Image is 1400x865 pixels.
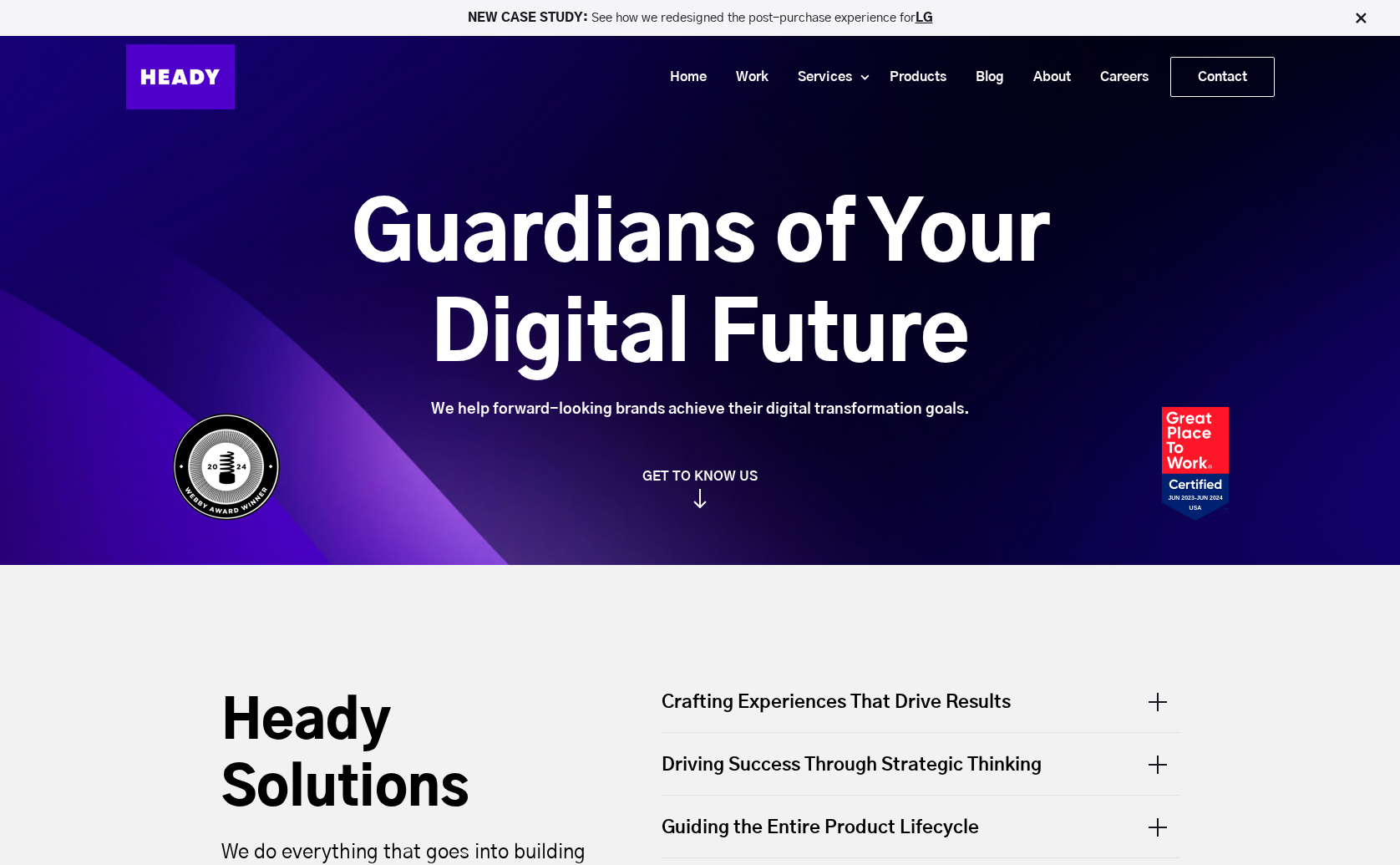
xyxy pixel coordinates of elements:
[1171,58,1274,96] a: Contact
[1012,62,1079,93] a: About
[258,400,1143,419] div: We help forward-looking brands achieve their digital transformation goals.
[869,62,955,93] a: Products
[715,62,777,93] a: Work
[777,62,860,93] a: Services
[164,468,1237,508] a: GET TO KNOW US
[662,733,1179,795] div: Driving Success Through Strategic Thinking
[662,689,1179,732] div: Crafting Experiences That Drive Results
[693,489,707,508] img: arrow_down
[1352,10,1369,27] img: Close Bar
[955,62,1012,93] a: Blog
[649,62,715,93] a: Home
[221,689,597,823] h2: Heady Solutions
[468,12,591,24] strong: NEW CASE STUDY:
[1162,407,1229,521] img: Heady_2023_Certification_Badge
[251,57,1275,97] div: Navigation Menu
[1079,62,1157,93] a: Careers
[126,44,235,109] img: Heady_Logo_Web-01 (1)
[258,186,1143,387] h1: Guardians of Your Digital Future
[172,413,281,521] img: Heady_WebbyAward_Winner-4
[662,796,1179,857] div: Guiding the Entire Product Lifecycle
[916,12,933,24] a: LG
[8,12,1392,24] p: See how we redesigned the post-purchase experience for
